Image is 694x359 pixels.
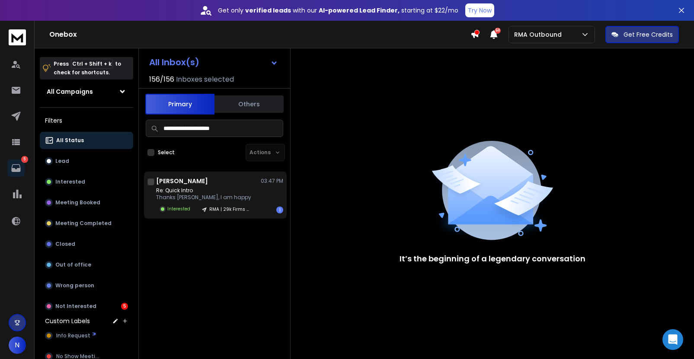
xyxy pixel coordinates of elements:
p: Re: Quick Intro [156,187,256,194]
button: Lead [40,152,133,170]
button: Info Request [40,327,133,344]
span: 50 [495,28,501,34]
button: Closed [40,235,133,253]
p: RMA | 29k Firms (General Team Info) [209,206,251,213]
h1: [PERSON_NAME] [156,177,208,185]
p: Interested [55,178,85,185]
p: Press to check for shortcuts. [54,60,121,77]
button: Meeting Booked [40,194,133,211]
button: N [9,337,26,354]
p: It’s the beginning of a legendary conversation [400,253,585,265]
div: 1 [276,207,283,213]
p: 5 [21,156,28,163]
h1: All Campaigns [47,87,93,96]
p: Thanks [PERSON_NAME], I am happy [156,194,256,201]
h1: All Inbox(s) [149,58,199,67]
button: All Inbox(s) [142,54,285,71]
button: All Campaigns [40,83,133,100]
p: Closed [55,241,75,248]
p: Lead [55,158,69,165]
div: 5 [121,303,128,310]
p: Try Now [468,6,492,15]
h3: Filters [40,114,133,127]
span: 156 / 156 [149,74,174,85]
p: Not Interested [55,303,96,310]
p: 03:47 PM [261,178,283,184]
strong: verified leads [245,6,291,15]
p: Wrong person [55,282,94,289]
button: Not Interested5 [40,298,133,315]
a: 5 [7,159,25,177]
p: Meeting Completed [55,220,112,227]
p: Get Free Credits [624,30,673,39]
p: Meeting Booked [55,199,100,206]
img: logo [9,29,26,45]
button: Out of office [40,256,133,273]
button: Interested [40,173,133,191]
button: Others [214,95,284,114]
h1: Onebox [49,29,470,40]
button: All Status [40,132,133,149]
button: Primary [145,94,214,114]
h3: Inboxes selected [176,74,234,85]
h3: Custom Labels [45,317,90,325]
span: Info Request [56,332,90,339]
button: Get Free Credits [605,26,679,43]
span: Ctrl + Shift + k [71,59,113,69]
p: Out of office [55,261,91,268]
p: All Status [56,137,84,144]
label: Select [158,149,175,156]
p: RMA Outbound [514,30,565,39]
strong: AI-powered Lead Finder, [319,6,400,15]
button: Wrong person [40,277,133,294]
p: Get only with our starting at $22/mo [218,6,458,15]
div: Open Intercom Messenger [662,329,683,350]
button: Meeting Completed [40,215,133,232]
p: Interested [167,206,190,212]
button: Try Now [465,3,494,17]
